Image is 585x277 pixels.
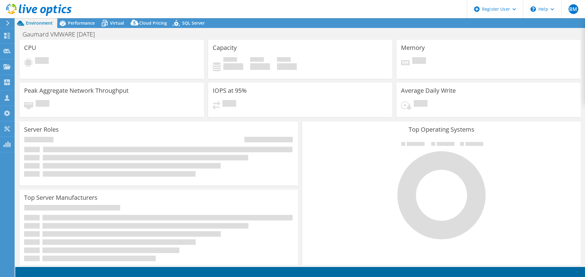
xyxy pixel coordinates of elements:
[213,87,247,94] h3: IOPS at 95%
[35,57,49,65] span: Pending
[222,100,236,108] span: Pending
[24,194,97,201] h3: Top Server Manufacturers
[110,20,124,26] span: Virtual
[530,6,536,12] svg: \n
[569,4,578,14] span: BM
[412,57,426,65] span: Pending
[20,31,104,38] h1: Gaumard VMWARE [DATE]
[36,100,49,108] span: Pending
[139,20,167,26] span: Cloud Pricing
[277,63,297,70] h4: 0 GiB
[401,87,456,94] h3: Average Daily Write
[223,57,237,63] span: Used
[68,20,95,26] span: Performance
[277,57,291,63] span: Total
[307,126,576,133] h3: Top Operating Systems
[401,44,425,51] h3: Memory
[250,63,270,70] h4: 0 GiB
[26,20,53,26] span: Environment
[213,44,237,51] h3: Capacity
[24,87,129,94] h3: Peak Aggregate Network Throughput
[250,57,264,63] span: Free
[414,100,427,108] span: Pending
[182,20,205,26] span: SQL Server
[24,44,36,51] h3: CPU
[24,126,59,133] h3: Server Roles
[223,63,243,70] h4: 0 GiB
